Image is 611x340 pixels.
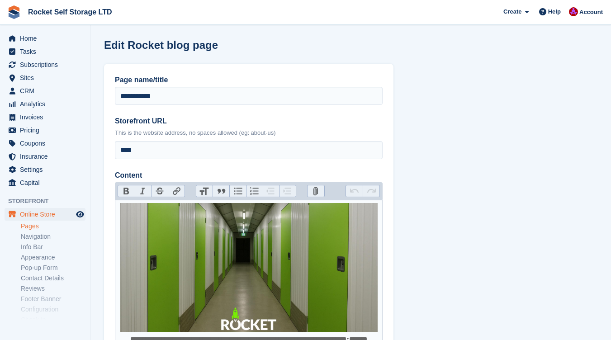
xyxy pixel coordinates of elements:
[548,7,561,16] span: Help
[20,163,74,176] span: Settings
[5,98,85,110] a: menu
[263,185,279,197] button: Decrease Level
[115,128,383,137] p: This is the website address, no spaces allowed (eg: about-us)
[168,185,185,197] button: Link
[21,305,85,314] a: Configuration
[75,209,85,220] a: Preview store
[20,71,74,84] span: Sites
[120,203,378,332] img: How%20to%20Access%20Benfleet%E2%80%99s%20Self%20Storage%20Units%20from%20Hadleigh%20Easily%20and%...
[196,185,213,197] button: Heading
[20,208,74,221] span: Online Store
[24,5,116,19] a: Rocket Self Storage LTD
[246,185,263,197] button: Numbers
[20,58,74,71] span: Subscriptions
[5,58,85,71] a: menu
[21,295,85,303] a: Footer Banner
[5,208,85,221] a: menu
[5,85,85,97] a: menu
[20,85,74,97] span: CRM
[503,7,521,16] span: Create
[20,98,74,110] span: Analytics
[21,316,85,324] a: Check-in
[20,137,74,150] span: Coupons
[5,137,85,150] a: menu
[5,150,85,163] a: menu
[569,7,578,16] img: Lee Tresadern
[5,124,85,137] a: menu
[229,185,246,197] button: Bullets
[5,45,85,58] a: menu
[20,111,74,123] span: Invoices
[20,45,74,58] span: Tasks
[21,274,85,283] a: Contact Details
[104,39,218,51] h1: Edit Rocket blog page
[7,5,21,19] img: stora-icon-8386f47178a22dfd0bd8f6a31ec36ba5ce8667c1dd55bd0f319d3a0aa187defe.svg
[363,185,379,197] button: Redo
[20,124,74,137] span: Pricing
[5,32,85,45] a: menu
[135,185,152,197] button: Italic
[5,163,85,176] a: menu
[115,170,383,181] label: Content
[8,197,90,206] span: Storefront
[21,284,85,293] a: Reviews
[346,185,363,197] button: Undo
[152,185,168,197] button: Strikethrough
[118,185,135,197] button: Bold
[21,232,85,241] a: Navigation
[579,8,603,17] span: Account
[279,185,296,197] button: Increase Level
[21,253,85,262] a: Appearance
[20,32,74,45] span: Home
[213,185,229,197] button: Quote
[21,264,85,272] a: Pop-up Form
[20,176,74,189] span: Capital
[115,116,383,127] label: Storefront URL
[5,71,85,84] a: menu
[308,185,324,197] button: Attach Files
[5,111,85,123] a: menu
[115,75,383,85] label: Page name/title
[21,243,85,251] a: Info Bar
[21,222,85,231] a: Pages
[5,176,85,189] a: menu
[20,150,74,163] span: Insurance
